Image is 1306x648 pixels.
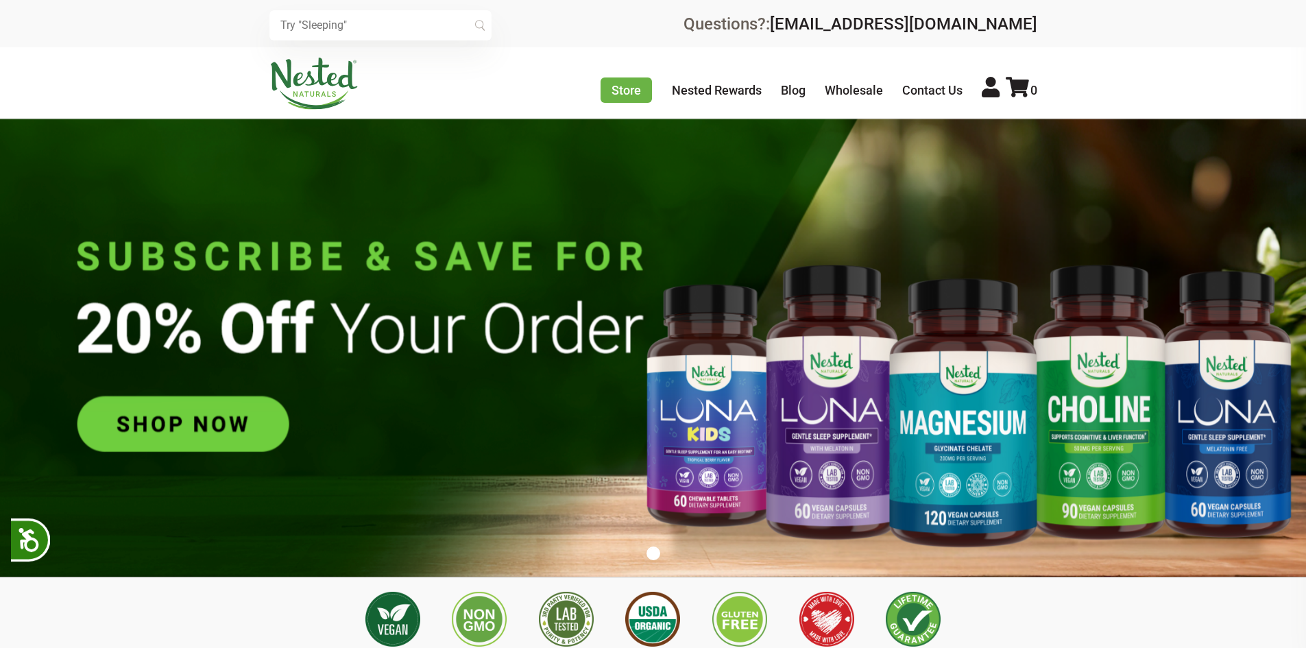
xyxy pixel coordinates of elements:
[684,16,1037,32] div: Questions?:
[712,592,767,647] img: Gluten Free
[269,58,359,110] img: Nested Naturals
[646,547,660,560] button: 1 of 1
[1006,83,1037,97] a: 0
[770,14,1037,34] a: [EMAIL_ADDRESS][DOMAIN_NAME]
[902,83,963,97] a: Contact Us
[539,592,594,647] img: 3rd Party Lab Tested
[365,592,420,647] img: Vegan
[601,77,652,103] a: Store
[886,592,941,647] img: Lifetime Guarantee
[799,592,854,647] img: Made with Love
[781,83,806,97] a: Blog
[269,10,492,40] input: Try "Sleeping"
[452,592,507,647] img: Non GMO
[672,83,762,97] a: Nested Rewards
[625,592,680,647] img: USDA Organic
[1030,83,1037,97] span: 0
[825,83,883,97] a: Wholesale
